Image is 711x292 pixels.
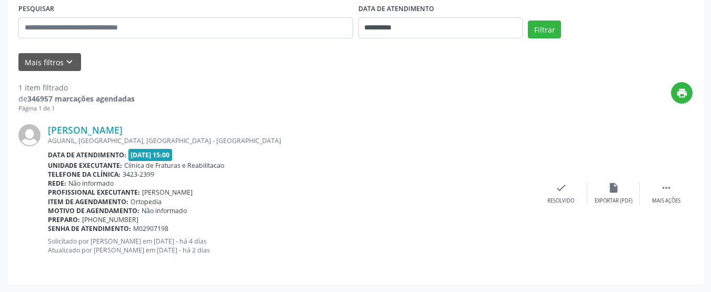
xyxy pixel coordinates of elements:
[671,82,693,104] button: print
[48,188,140,197] b: Profissional executante:
[652,197,680,205] div: Mais ações
[82,215,138,224] span: [PHONE_NUMBER]
[48,237,535,255] p: Solicitado por [PERSON_NAME] em [DATE] - há 4 dias Atualizado por [PERSON_NAME] em [DATE] - há 2 ...
[142,188,193,197] span: [PERSON_NAME]
[48,161,122,170] b: Unidade executante:
[68,179,114,188] span: Não informado
[64,56,75,68] i: keyboard_arrow_down
[48,197,128,206] b: Item de agendamento:
[18,93,135,104] div: de
[48,215,80,224] b: Preparo:
[131,197,162,206] span: Ortopedia
[555,182,567,194] i: check
[133,224,168,233] span: M02907198
[142,206,187,215] span: Não informado
[123,170,154,179] span: 3423-2399
[676,87,688,99] i: print
[48,179,66,188] b: Rede:
[128,149,173,161] span: [DATE] 15:00
[595,197,633,205] div: Exportar (PDF)
[124,161,224,170] span: Clinica de Fraturas e Reabilitacao
[608,182,619,194] i: insert_drive_file
[660,182,672,194] i: 
[528,21,561,38] button: Filtrar
[18,124,41,146] img: img
[18,1,54,17] label: PESQUISAR
[48,170,121,179] b: Telefone da clínica:
[48,150,126,159] b: Data de atendimento:
[48,224,131,233] b: Senha de atendimento:
[18,53,81,72] button: Mais filtroskeyboard_arrow_down
[547,197,574,205] div: Resolvido
[48,124,123,136] a: [PERSON_NAME]
[48,206,139,215] b: Motivo de agendamento:
[27,94,135,104] strong: 346957 marcações agendadas
[18,82,135,93] div: 1 item filtrado
[18,104,135,113] div: Página 1 de 1
[48,136,535,145] div: AGUANIL, [GEOGRAPHIC_DATA], [GEOGRAPHIC_DATA] - [GEOGRAPHIC_DATA]
[358,1,434,17] label: DATA DE ATENDIMENTO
